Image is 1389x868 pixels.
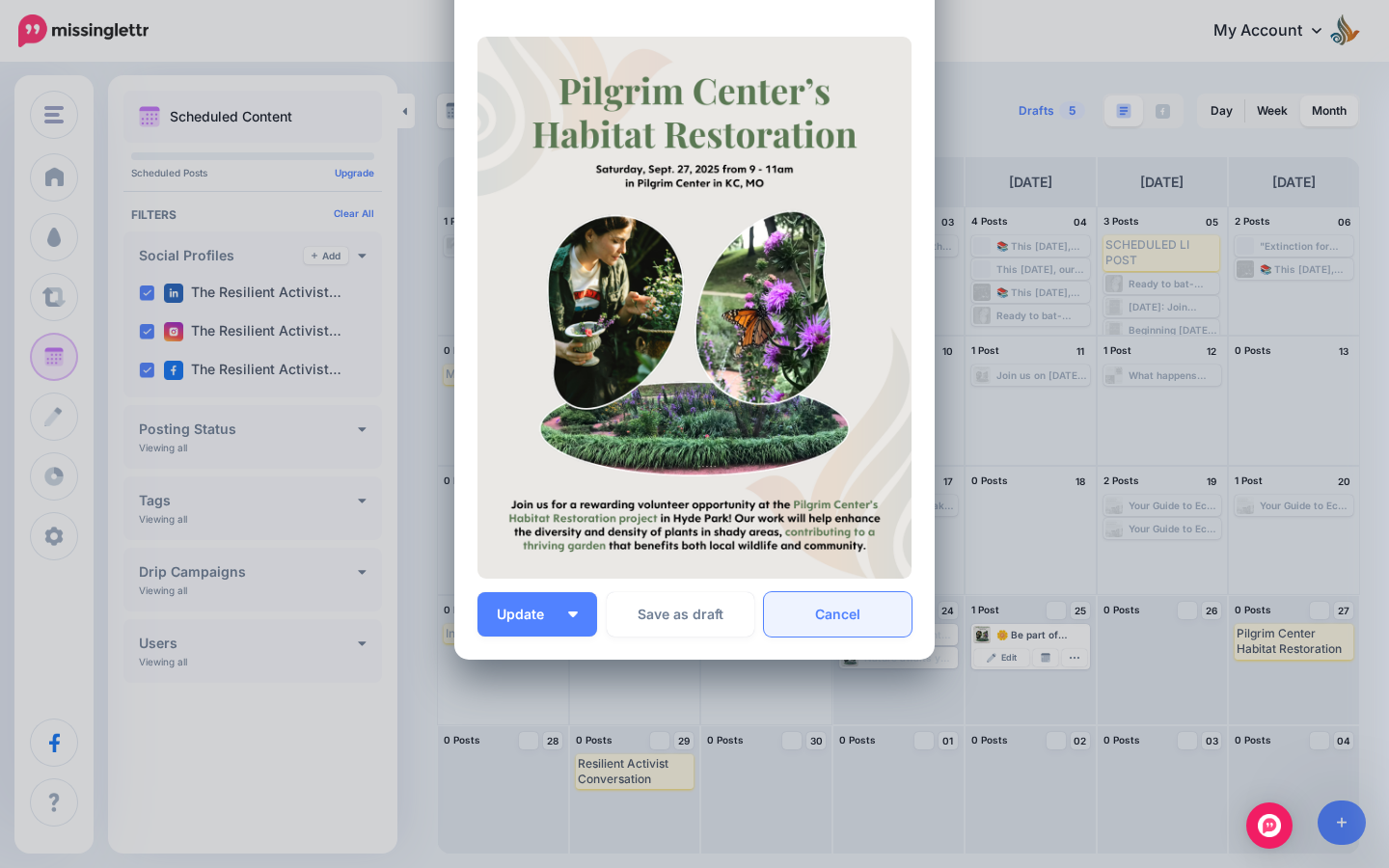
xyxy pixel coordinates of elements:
img: APZSCVC5VUPUWDJIX9F3SZ7SXYDECSU8.png [477,37,912,580]
div: Open Intercom Messenger [1246,802,1293,849]
span: Update [497,608,558,621]
button: Save as draft [607,592,754,637]
img: arrow-down-white.png [568,611,578,617]
button: Update [477,592,597,637]
a: Cancel [764,592,912,637]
